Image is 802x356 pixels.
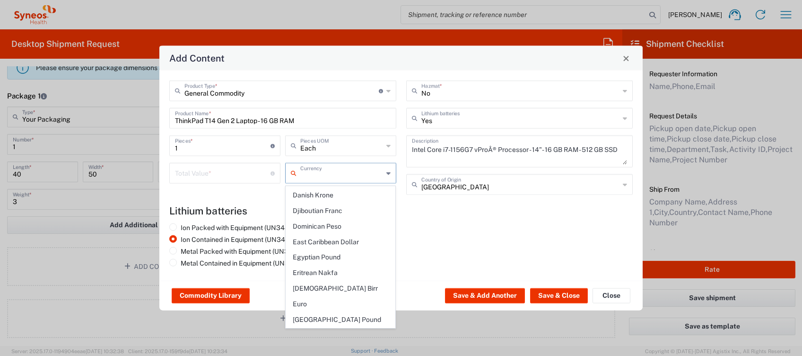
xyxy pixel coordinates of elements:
[172,288,250,303] button: Commodity Library
[286,328,395,342] span: Fijian Dollar
[286,188,395,203] span: Danish Krone
[593,288,630,303] button: Close
[286,204,395,218] span: Djiboutian Franc
[530,288,588,303] button: Save & Close
[169,259,323,267] label: Metal Contained in Equipment (UN3091, PI970)
[286,219,395,234] span: Dominican Peso
[169,223,315,232] label: Ion Packed with Equipment (UN3481, PI966)
[286,297,395,311] span: Euro
[286,250,395,265] span: Egyptian Pound
[169,235,316,244] label: Ion Contained in Equipment (UN3481, PI967)
[169,51,225,65] h4: Add Content
[169,247,323,256] label: Metal Packed with Equipment (UN3091, PI969)
[286,266,395,280] span: Eritrean Nakfa
[286,312,395,327] span: [GEOGRAPHIC_DATA] Pound
[286,235,395,249] span: East Caribbean Dollar
[169,205,633,217] h4: Lithium batteries
[286,281,395,296] span: [DEMOGRAPHIC_DATA] Birr
[619,52,633,65] button: Close
[445,288,525,303] button: Save & Add Another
